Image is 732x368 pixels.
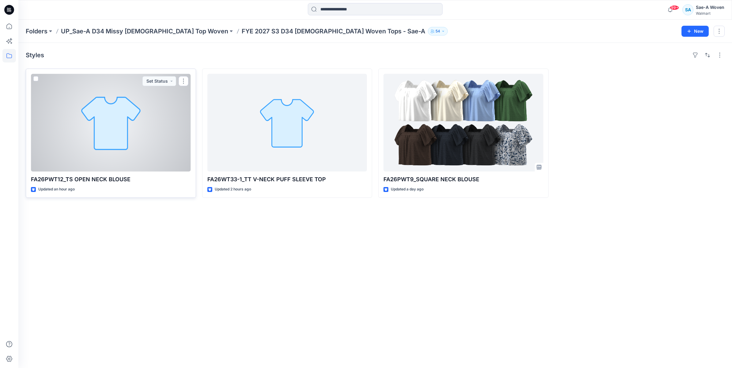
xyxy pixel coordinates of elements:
[38,186,75,193] p: Updated an hour ago
[436,28,440,35] p: 54
[31,175,191,184] p: FA26PWT12_TS OPEN NECK BLOUSE
[383,74,543,171] a: FA26PWT9_SQUARE NECK BLOUSE
[383,175,543,184] p: FA26PWT9_SQUARE NECK BLOUSE
[696,4,724,11] div: Sae-A Woven
[681,26,709,37] button: New
[428,27,448,36] button: 54
[26,51,44,59] h4: Styles
[670,5,679,10] span: 99+
[31,74,191,171] a: FA26PWT12_TS OPEN NECK BLOUSE
[61,27,228,36] a: UP_Sae-A D34 Missy [DEMOGRAPHIC_DATA] Top Woven
[696,11,724,16] div: Walmart
[391,186,424,193] p: Updated a day ago
[207,175,367,184] p: FA26WT33-1_TT V-NECK PUFF SLEEVE TOP
[207,74,367,171] a: FA26WT33-1_TT V-NECK PUFF SLEEVE TOP
[26,27,47,36] a: Folders
[242,27,425,36] p: FYE 2027 S3 D34 [DEMOGRAPHIC_DATA] Woven Tops - Sae-A
[215,186,251,193] p: Updated 2 hours ago
[682,4,693,15] div: SA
